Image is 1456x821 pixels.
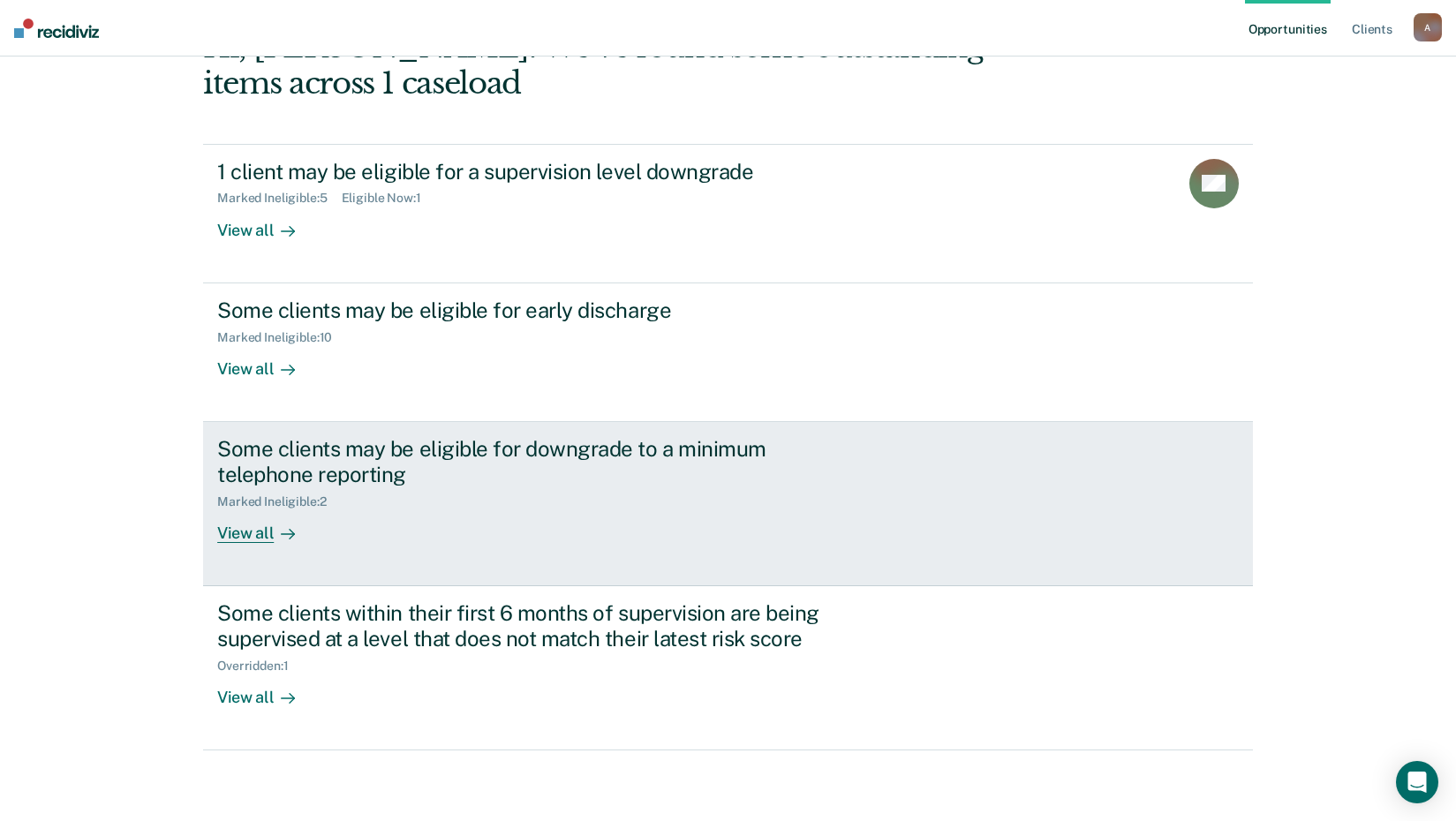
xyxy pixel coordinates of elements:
[217,330,346,345] div: Marked Ineligible : 10
[203,422,1253,586] a: Some clients may be eligible for downgrade to a minimum telephone reportingMarked Ineligible:2Vie...
[217,159,837,185] div: 1 client may be eligible for a supervision level downgrade
[203,283,1253,422] a: Some clients may be eligible for early dischargeMarked Ineligible:10View all
[217,659,302,674] div: Overridden : 1
[217,206,316,240] div: View all
[1414,13,1442,41] button: A
[217,673,316,707] div: View all
[203,29,1043,102] div: Hi, [PERSON_NAME]. We’ve found some outstanding items across 1 caseload
[217,191,341,206] div: Marked Ineligible : 5
[217,436,837,487] div: Some clients may be eligible for downgrade to a minimum telephone reporting
[342,191,435,206] div: Eligible Now : 1
[217,494,340,509] div: Marked Ineligible : 2
[14,19,99,38] img: Recidiviz
[203,586,1253,750] a: Some clients within their first 6 months of supervision are being supervised at a level that does...
[1396,761,1438,803] div: Open Intercom Messenger
[217,298,837,323] div: Some clients may be eligible for early discharge
[217,344,316,379] div: View all
[203,144,1253,283] a: 1 client may be eligible for a supervision level downgradeMarked Ineligible:5Eligible Now:1View all
[217,600,837,652] div: Some clients within their first 6 months of supervision are being supervised at a level that does...
[217,508,316,543] div: View all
